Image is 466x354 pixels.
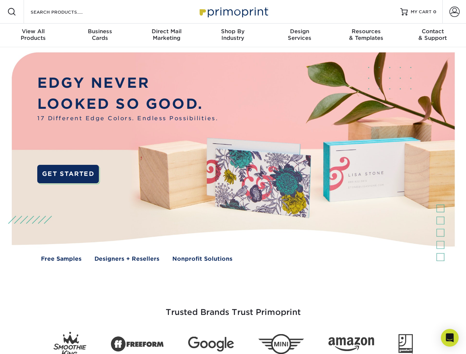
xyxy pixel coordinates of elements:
p: LOOKED SO GOOD. [37,94,218,115]
div: Industry [200,28,266,41]
img: Primoprint [196,4,270,20]
span: Business [66,28,133,35]
div: & Support [400,28,466,41]
p: EDGY NEVER [37,73,218,94]
a: Free Samples [41,255,82,263]
span: Shop By [200,28,266,35]
a: Nonprofit Solutions [172,255,232,263]
input: SEARCH PRODUCTS..... [30,7,102,16]
a: Designers + Resellers [94,255,159,263]
img: Amazon [328,337,374,351]
img: Google [188,337,234,352]
span: 0 [433,9,436,14]
div: Cards [66,28,133,41]
span: MY CART [411,9,432,15]
a: Direct MailMarketing [133,24,200,47]
a: DesignServices [266,24,333,47]
div: & Templates [333,28,399,41]
span: Design [266,28,333,35]
div: Services [266,28,333,41]
a: Shop ByIndustry [200,24,266,47]
a: BusinessCards [66,24,133,47]
span: Contact [400,28,466,35]
a: Resources& Templates [333,24,399,47]
div: Open Intercom Messenger [441,329,459,347]
span: Direct Mail [133,28,200,35]
h3: Trusted Brands Trust Primoprint [17,290,449,326]
a: Contact& Support [400,24,466,47]
a: GET STARTED [37,165,99,183]
span: Resources [333,28,399,35]
div: Marketing [133,28,200,41]
span: 17 Different Edge Colors. Endless Possibilities. [37,114,218,123]
img: Goodwill [398,334,413,354]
